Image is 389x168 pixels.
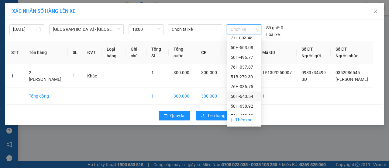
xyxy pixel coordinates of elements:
span: rollback [164,113,168,118]
span: 300.000 [201,70,217,75]
span: Số ĐT [336,47,347,52]
span: Số ghế: [266,24,280,31]
td: Khác [82,64,102,88]
div: Thêm xe [227,115,261,125]
th: Mã GD [257,41,297,64]
div: 77F-003.48 [231,34,258,41]
span: [PERSON_NAME] [336,77,368,82]
div: 50H-638.92 [231,103,258,109]
div: 50H-496.77 [227,52,261,62]
div: 51B-279.30 [231,73,258,80]
span: 0983734499 [301,70,326,75]
th: Loại hàng [102,41,126,64]
span: BD [301,77,307,82]
td: 1 [6,64,24,88]
th: Tổng cước [169,41,196,64]
th: SL [68,41,82,64]
div: 77F-003.48 [227,33,261,43]
span: upload [201,113,205,118]
th: CC [222,41,237,64]
div: 50H-638.32 [227,111,261,121]
th: Ghi chú [126,41,146,64]
span: Loại xe: [266,31,281,38]
div: 76H-036.75 [231,83,258,90]
span: 1 [151,70,154,75]
div: 50H-640.54 [231,93,258,100]
th: ĐVT [82,41,102,64]
span: down [117,27,120,31]
span: 300.000 [174,70,189,75]
div: 50H-503.08 [231,44,258,51]
th: Tên hàng [24,41,68,64]
div: 51B-279.30 [227,72,261,82]
td: Tổng cộng [24,88,68,105]
span: XÁC NHẬN SỐ HÀNG LÊN XE [12,8,75,14]
span: Người gửi [301,53,321,58]
span: Lên hàng [208,112,225,119]
th: STT [6,41,24,64]
span: Số ĐT [301,47,313,52]
div: 50H-638.32 [231,113,258,119]
td: 1 [146,88,169,105]
td: 300.000 [196,88,222,105]
th: CR [196,41,222,64]
td: 300.000 [169,88,196,105]
span: 1 [73,73,75,78]
div: 0 [266,24,283,31]
span: Chọn xe [231,25,258,34]
span: Sài Gòn - Quảng Ngãi (Hàng Hoá) [53,25,120,34]
button: rollbackQuay lại [159,111,190,120]
div: 76H-037.87 [227,62,261,72]
div: 50H-638.92 [227,101,261,111]
input: 13/09/2025 [13,26,35,33]
span: 0352086545 [336,70,360,75]
span: TP1309250007 [262,70,292,75]
button: Close [367,3,384,20]
span: close [373,9,378,14]
span: plus [229,118,234,122]
th: Tổng SL [146,41,169,64]
td: 2 [PERSON_NAME] [24,64,68,88]
span: 18:00 [132,25,160,34]
td: 1 [257,88,297,105]
span: Người nhận [336,53,359,58]
div: 76H-037.87 [231,64,258,70]
div: 50H-503.08 [227,43,261,52]
div: 50H-496.77 [231,54,258,61]
div: 50H-640.54 [227,91,261,101]
button: uploadLên hàng [196,111,230,120]
span: Quay lại [170,112,185,119]
div: 76H-036.75 [227,82,261,91]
